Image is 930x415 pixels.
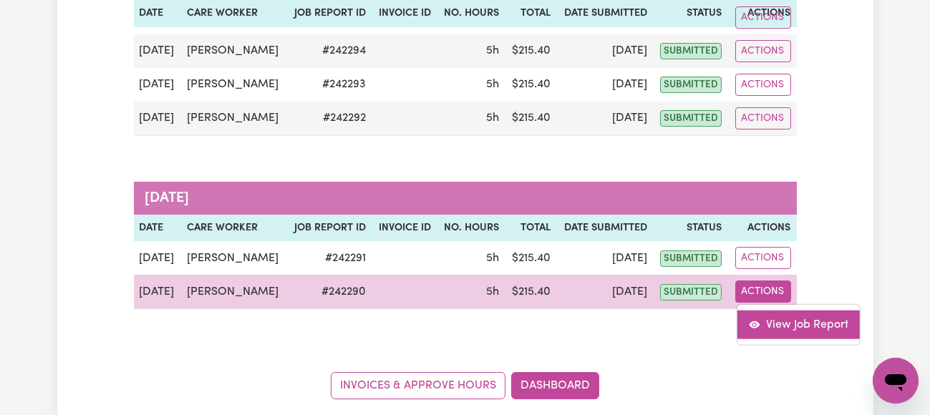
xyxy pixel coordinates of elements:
button: Actions [735,6,791,29]
span: 5 hours [486,253,499,264]
div: Actions [737,304,861,346]
td: # 242292 [286,102,372,136]
span: submitted [660,284,722,301]
td: # 242294 [286,34,372,68]
span: submitted [660,77,722,93]
th: Total [505,215,556,242]
td: [PERSON_NAME] [181,275,286,309]
td: [DATE] [556,102,653,136]
button: Actions [735,107,791,130]
td: [PERSON_NAME] [181,102,286,136]
th: Status [653,215,727,242]
td: # 242291 [286,241,372,275]
span: 5 hours [486,79,499,90]
th: Actions [727,215,796,242]
td: [DATE] [556,34,653,68]
td: $ 215.40 [505,102,556,136]
td: # 242293 [286,68,372,102]
th: Date Submitted [556,215,653,242]
td: $ 215.40 [505,68,556,102]
span: submitted [660,250,722,267]
td: [PERSON_NAME] [181,34,286,68]
th: Date [134,215,182,242]
span: 5 hours [486,112,499,124]
span: 5 hours [486,286,499,298]
span: submitted [660,110,722,127]
td: $ 215.40 [505,34,556,68]
th: No. Hours [437,215,505,242]
td: $ 215.40 [505,241,556,275]
td: [DATE] [134,241,182,275]
button: Actions [735,280,791,303]
th: Care worker [181,215,286,242]
caption: [DATE] [134,182,797,215]
td: [DATE] [134,68,182,102]
button: Actions [735,247,791,269]
a: View job report 242290 [737,311,860,339]
td: [PERSON_NAME] [181,241,286,275]
a: Dashboard [511,372,599,399]
a: Invoices & Approve Hours [331,372,505,399]
iframe: Button to launch messaging window [873,358,919,404]
td: [DATE] [134,275,182,309]
td: $ 215.40 [505,275,556,309]
td: # 242290 [286,275,372,309]
td: [DATE] [556,241,653,275]
td: [DATE] [556,68,653,102]
button: Actions [735,40,791,62]
span: 5 hours [486,45,499,57]
span: submitted [660,43,722,59]
button: Actions [735,74,791,96]
td: [DATE] [134,102,182,136]
td: [DATE] [556,275,653,309]
th: Invoice ID [372,215,437,242]
th: Job Report ID [286,215,372,242]
td: [PERSON_NAME] [181,68,286,102]
td: [DATE] [134,34,182,68]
